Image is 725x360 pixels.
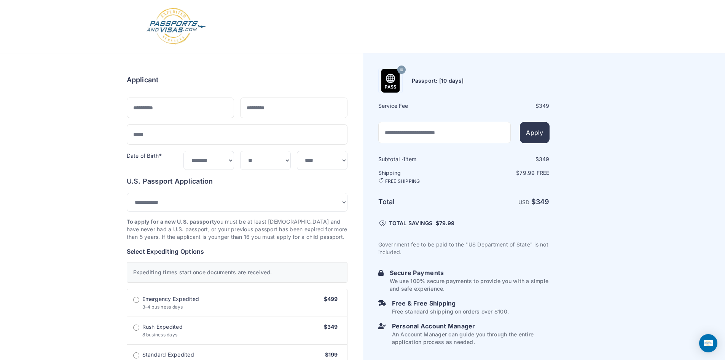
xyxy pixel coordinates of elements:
[142,323,183,331] span: Rush Expedited
[127,75,159,85] h6: Applicant
[325,351,338,358] span: $199
[412,77,464,85] h6: Passport: [10 days]
[392,308,509,315] p: Free standard shipping on orders over $100.
[378,102,463,110] h6: Service Fee
[378,197,463,207] h6: Total
[142,304,183,310] span: 3-4 business days
[392,299,509,308] h6: Free & Free Shipping
[324,296,338,302] span: $499
[146,8,206,45] img: Logo
[519,170,535,176] span: 79.99
[520,122,549,143] button: Apply
[531,198,550,206] strong: $
[392,331,550,346] p: An Account Manager can guide you through the entire application process as needed.
[127,247,347,256] h6: Select Expediting Options
[324,323,338,330] span: $349
[142,332,178,338] span: 8 business days
[378,155,463,163] h6: Subtotal · item
[389,219,433,227] span: TOTAL SAVINGS
[385,178,420,184] span: FREE SHIPPING
[127,176,347,187] h6: U.S. Passport Application
[392,322,550,331] h6: Personal Account Manager
[539,102,550,109] span: 349
[390,268,550,277] h6: Secure Payments
[518,199,530,205] span: USD
[465,169,550,177] p: $
[142,295,199,303] span: Emergency Expedited
[399,65,403,75] span: 10
[436,219,454,227] span: $
[127,152,162,159] label: Date of Birth*
[378,169,463,184] h6: Shipping
[465,155,550,163] div: $
[378,241,550,256] p: Government fee to be paid to the "US Department of State" is not included.
[379,69,402,93] img: Product Name
[390,277,550,293] p: We use 100% secure payments to provide you with a simple and safe experience.
[142,351,194,358] span: Standard Expedited
[403,156,405,162] span: 1
[536,198,550,206] span: 349
[127,218,214,225] strong: To apply for a new U.S. passport
[539,156,550,162] span: 349
[465,102,550,110] div: $
[537,170,550,176] span: Free
[439,220,454,226] span: 79.99
[127,218,347,241] p: you must be at least [DEMOGRAPHIC_DATA] and have never had a U.S. passport, or your previous pass...
[127,262,347,283] div: Expediting times start once documents are received.
[699,334,717,352] div: Open Intercom Messenger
